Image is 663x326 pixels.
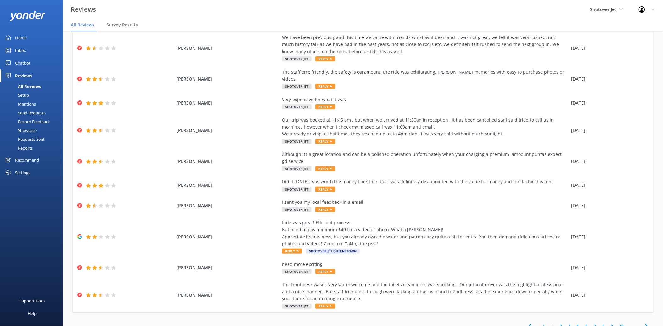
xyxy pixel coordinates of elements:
[315,166,335,171] span: Reply
[177,127,279,134] span: [PERSON_NAME]
[282,281,568,302] div: The front desk wasn’t very warm welcome and the toilets cleanliness was shocking. Our jetboat dri...
[4,91,63,100] a: Setup
[4,135,45,144] div: Requests Sent
[177,292,279,299] span: [PERSON_NAME]
[282,69,568,83] div: The staff erre friendly, the safety is oaramount, the ride was exhilarating. [PERSON_NAME] memori...
[15,44,26,57] div: Inbox
[15,154,39,166] div: Recommend
[282,207,312,212] span: Shotover Jet
[282,56,312,61] span: Shotover Jet
[177,45,279,52] span: [PERSON_NAME]
[282,96,568,103] div: Very expensive for what it was
[177,158,279,165] span: [PERSON_NAME]
[571,233,645,240] div: [DATE]
[177,100,279,106] span: [PERSON_NAME]
[4,135,63,144] a: Requests Sent
[282,104,312,109] span: Shotover Jet
[315,269,335,274] span: Reply
[15,57,31,69] div: Chatbot
[177,233,279,240] span: [PERSON_NAME]
[15,166,30,179] div: Settings
[315,139,335,144] span: Reply
[20,295,45,307] div: Support Docs
[315,84,335,89] span: Reply
[571,158,645,165] div: [DATE]
[282,304,312,309] span: Shotover Jet
[4,91,29,100] div: Setup
[571,202,645,209] div: [DATE]
[4,82,63,91] a: All Reviews
[315,104,335,109] span: Reply
[4,144,33,152] div: Reports
[4,100,63,108] a: Mentions
[177,202,279,209] span: [PERSON_NAME]
[282,249,302,254] span: Reply
[571,264,645,271] div: [DATE]
[571,182,645,189] div: [DATE]
[28,307,37,320] div: Help
[571,292,645,299] div: [DATE]
[71,22,94,28] span: All Reviews
[282,139,312,144] span: Shotover Jet
[571,45,645,52] div: [DATE]
[4,100,36,108] div: Mentions
[282,151,568,165] div: Although its a great location and can be a polished operation unfortunately when your charging a ...
[4,108,46,117] div: Send Requests
[177,182,279,189] span: [PERSON_NAME]
[106,22,138,28] span: Survey Results
[282,199,568,206] div: I sent you my local feedback in a email
[282,187,312,192] span: Shotover Jet
[4,126,63,135] a: Showcase
[4,117,63,126] a: Record Feedback
[4,108,63,117] a: Send Requests
[9,11,46,21] img: yonder-white-logo.png
[571,100,645,106] div: [DATE]
[315,207,335,212] span: Reply
[4,117,50,126] div: Record Feedback
[306,249,360,254] span: Shotover Jet Queenstown
[315,56,335,61] span: Reply
[15,31,27,44] div: Home
[571,127,645,134] div: [DATE]
[315,304,335,309] span: Reply
[4,126,37,135] div: Showcase
[177,264,279,271] span: [PERSON_NAME]
[282,166,312,171] span: Shotover Jet
[282,34,568,55] div: We have been previously and this time we came with friends who havnt been and it was not great, w...
[282,178,568,185] div: Did it [DATE], was worth the money back then but I was definitely disappointed with the value for...
[282,84,312,89] span: Shotover Jet
[4,82,41,91] div: All Reviews
[282,219,568,248] div: Ride was great! Efficient process. But need to pay minimum $49 for a video or photo. What a [PERS...
[282,117,568,138] div: Our trip was booked at 11:45 am , but when we arrived at 11:30an in reception , it has been cance...
[177,76,279,83] span: [PERSON_NAME]
[315,187,335,192] span: Reply
[282,261,568,268] div: need more exciting
[71,4,96,14] h3: Reviews
[571,76,645,83] div: [DATE]
[282,269,312,274] span: Shotover Jet
[4,144,63,152] a: Reports
[590,6,617,12] span: Shotover Jet
[15,69,32,82] div: Reviews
